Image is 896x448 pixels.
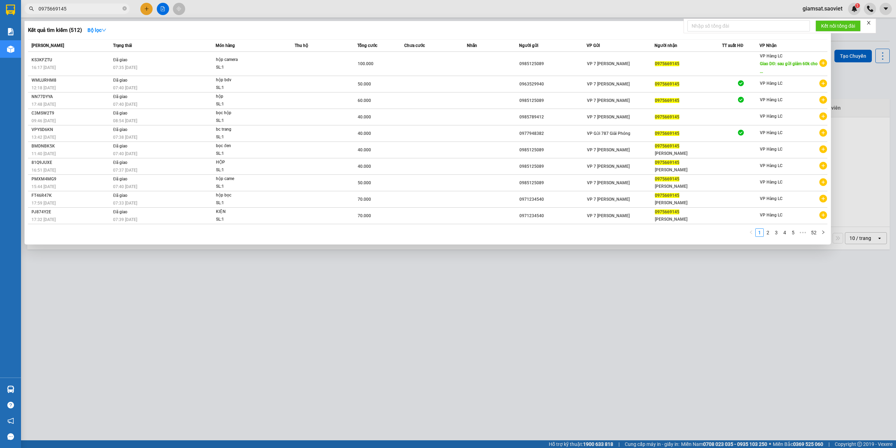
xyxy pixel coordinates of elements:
span: left [749,230,753,234]
div: SL: 1 [216,84,268,92]
div: 0985125089 [519,97,587,104]
li: 1 [755,228,764,237]
span: 17:59 [DATE] [31,201,56,206]
span: VP 7 [PERSON_NAME] [587,213,630,218]
span: Đã giao [113,78,127,83]
div: WMLURHM8 [31,77,111,84]
span: right [821,230,825,234]
span: [PERSON_NAME] [31,43,64,48]
span: ••• [797,228,808,237]
div: 81Q9JUXE [31,159,111,166]
button: left [747,228,755,237]
div: hộp [216,93,268,101]
span: Đã giao [113,94,127,99]
span: Đã giao [113,127,127,132]
input: Tìm tên, số ĐT hoặc mã đơn [38,5,121,13]
a: 52 [809,229,819,236]
span: 40.000 [358,115,371,119]
div: 0977948382 [519,130,587,137]
span: 07:35 [DATE] [113,65,137,70]
li: 5 [789,228,797,237]
div: PMXM4MG9 [31,175,111,183]
span: VP 7 [PERSON_NAME] [587,147,630,152]
div: SL: 1 [216,64,268,71]
span: 07:40 [DATE] [113,151,137,156]
span: VP Gửi 787 Giải Phóng [587,131,630,136]
input: Nhập số tổng đài [687,20,810,32]
li: Next 5 Pages [797,228,808,237]
span: 0975669145 [655,98,679,103]
div: SL: 1 [216,117,268,125]
strong: Bộ lọc [87,27,106,33]
span: VP Hàng LC [760,213,783,218]
span: 0975669145 [655,115,679,119]
span: 17:48 [DATE] [31,102,56,107]
li: Previous Page [747,228,755,237]
span: plus-circle [819,80,827,87]
span: Đã giao [113,209,127,214]
span: 16:17 [DATE] [31,65,56,70]
span: 50.000 [358,82,371,87]
div: SL: 1 [216,150,268,158]
div: 0985125089 [519,146,587,154]
span: VP Gửi [587,43,600,48]
span: 07:33 [DATE] [113,201,137,206]
span: Người gửi [519,43,538,48]
span: VP Hàng LC [760,130,783,135]
span: VP Hàng LC [760,163,783,168]
li: 4 [780,228,789,237]
span: 13:42 [DATE] [31,135,56,140]
span: VP 7 [PERSON_NAME] [587,197,630,202]
span: 60.000 [358,98,371,103]
div: SL: 1 [216,216,268,223]
span: plus-circle [819,59,827,67]
span: Đã giao [113,160,127,165]
div: hộp camera [216,56,268,64]
span: Món hàng [216,43,235,48]
span: TT xuất HĐ [722,43,743,48]
li: 3 [772,228,780,237]
span: Đã giao [113,177,127,181]
li: Next Page [819,228,827,237]
div: 0985125089 [519,179,587,187]
span: Đã giao [113,111,127,116]
span: 0975669145 [655,209,679,214]
span: VP 7 [PERSON_NAME] [587,115,630,119]
span: Người nhận [654,43,677,48]
a: 3 [772,229,780,236]
span: 07:39 [DATE] [113,217,137,222]
span: 09:46 [DATE] [31,118,56,123]
a: 2 [764,229,772,236]
button: Bộ lọcdown [82,25,112,36]
span: 07:40 [DATE] [113,85,137,90]
div: KS3KFZTU [31,56,111,64]
span: 07:40 [DATE] [113,184,137,189]
span: notification [7,418,14,424]
div: SL: 1 [216,166,268,174]
span: 12:18 [DATE] [31,85,56,90]
div: BMDNBK5K [31,143,111,150]
span: VP Nhận [759,43,777,48]
div: SL: 1 [216,133,268,141]
span: plus-circle [819,178,827,186]
span: Kết nối tổng đài [821,22,855,30]
span: VP Hàng LC [760,97,783,102]
span: search [29,6,34,11]
span: 0975669145 [655,61,679,66]
span: 0975669145 [655,193,679,198]
div: bọc đen [216,142,268,150]
div: PJ874Y2E [31,208,111,216]
li: 52 [808,228,819,237]
div: hộp bọc [216,192,268,199]
span: 11:40 [DATE] [31,151,56,156]
span: VP 7 [PERSON_NAME] [587,180,630,185]
li: 2 [764,228,772,237]
span: 0975669145 [655,160,679,165]
span: VP Hàng LC [760,196,783,201]
div: FT46R47K [31,192,111,199]
img: warehouse-icon [7,46,14,53]
span: 07:40 [DATE] [113,102,137,107]
div: KIỆN [216,208,268,216]
span: 40.000 [358,164,371,169]
span: plus-circle [819,195,827,202]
